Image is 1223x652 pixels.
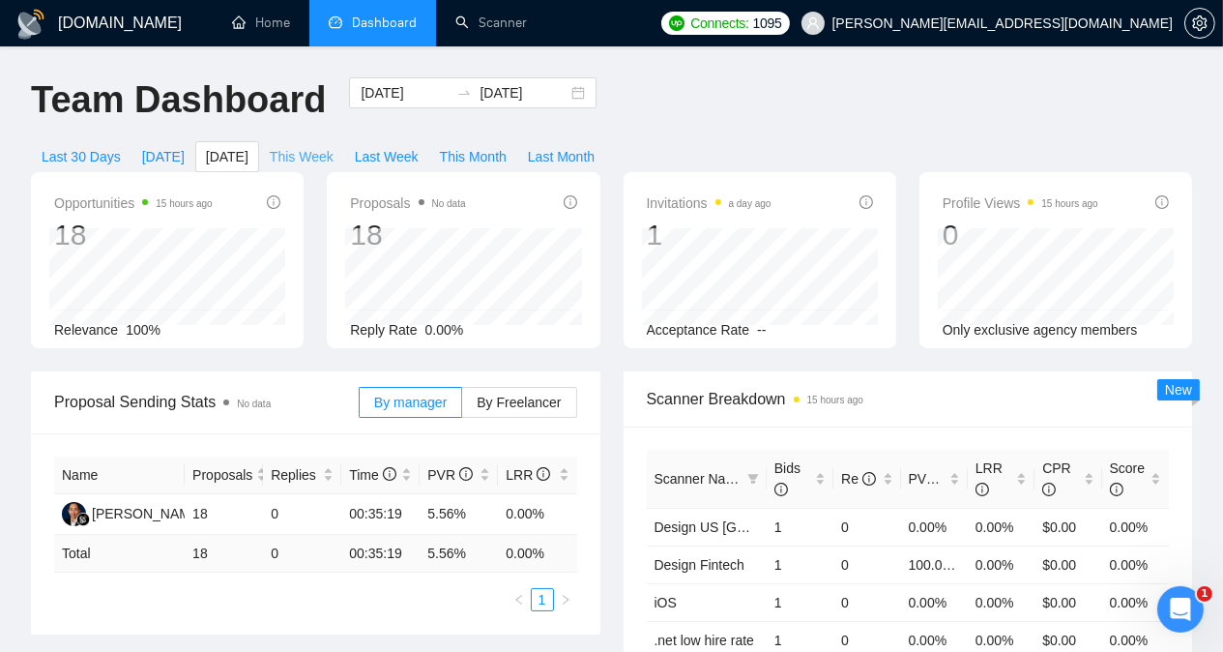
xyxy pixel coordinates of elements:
[508,588,531,611] li: Previous Page
[1110,483,1123,496] span: info-circle
[350,192,465,215] span: Proposals
[774,483,788,496] span: info-circle
[647,217,772,253] div: 1
[270,146,334,167] span: This Week
[341,535,420,573] td: 00:35:19
[1165,382,1192,398] span: New
[142,146,185,167] span: [DATE]
[975,460,1003,497] span: LRR
[940,472,953,486] span: info-circle
[859,195,873,209] span: info-circle
[833,583,900,621] td: 0
[901,546,968,583] td: 100.00%
[1034,508,1101,546] td: $0.00
[506,467,550,483] span: LRR
[54,457,185,494] th: Name
[427,467,473,483] span: PVR
[420,494,498,535] td: 5.56%
[361,82,449,104] input: Start date
[655,519,864,535] a: Design US [GEOGRAPHIC_DATA]
[206,146,248,167] span: [DATE]
[1110,460,1146,497] span: Score
[943,217,1098,253] div: 0
[729,198,772,209] time: a day ago
[344,141,429,172] button: Last Week
[341,494,420,535] td: 00:35:19
[498,535,576,573] td: 0.00 %
[943,192,1098,215] span: Profile Views
[513,594,525,606] span: left
[690,13,748,34] span: Connects:
[185,494,263,535] td: 18
[455,15,527,31] a: searchScanner
[480,82,568,104] input: End date
[349,467,395,483] span: Time
[531,588,554,611] li: 1
[1102,583,1169,621] td: 0.00%
[383,467,396,481] span: info-circle
[968,546,1034,583] td: 0.00%
[537,467,550,481] span: info-circle
[968,583,1034,621] td: 0.00%
[943,322,1138,338] span: Only exclusive agency members
[1042,483,1056,496] span: info-circle
[753,13,782,34] span: 1095
[862,472,876,486] span: info-circle
[195,141,259,172] button: [DATE]
[429,141,517,172] button: This Month
[554,588,577,611] button: right
[669,15,684,31] img: upwork-logo.png
[440,146,507,167] span: This Month
[126,322,160,338] span: 100%
[560,594,571,606] span: right
[432,198,466,209] span: No data
[15,9,46,40] img: logo
[54,217,213,253] div: 18
[350,322,417,338] span: Reply Rate
[1155,195,1169,209] span: info-circle
[1197,586,1212,602] span: 1
[833,546,900,583] td: 0
[655,471,744,487] span: Scanner Name
[352,15,417,31] span: Dashboard
[841,471,876,487] span: Re
[1185,15,1214,31] span: setting
[237,399,271,409] span: No data
[806,16,820,30] span: user
[1157,586,1204,633] iframe: Intercom live chat
[259,141,344,172] button: This Week
[655,595,677,610] a: iOS
[185,535,263,573] td: 18
[554,588,577,611] li: Next Page
[62,502,86,526] img: AD
[263,535,341,573] td: 0
[498,494,576,535] td: 0.00%
[420,535,498,573] td: 5.56 %
[767,546,833,583] td: 1
[1102,546,1169,583] td: 0.00%
[355,146,419,167] span: Last Week
[456,85,472,101] span: swap-right
[31,141,131,172] button: Last 30 Days
[1184,15,1215,31] a: setting
[532,589,553,610] a: 1
[743,464,763,493] span: filter
[528,146,595,167] span: Last Month
[350,217,465,253] div: 18
[747,473,759,485] span: filter
[517,141,605,172] button: Last Month
[54,535,185,573] td: Total
[901,583,968,621] td: 0.00%
[131,141,195,172] button: [DATE]
[185,457,263,494] th: Proposals
[156,198,212,209] time: 15 hours ago
[564,195,577,209] span: info-circle
[807,395,863,405] time: 15 hours ago
[263,457,341,494] th: Replies
[655,557,744,573] a: Design Fintech
[54,192,213,215] span: Opportunities
[1034,546,1101,583] td: $0.00
[647,387,1170,411] span: Scanner Breakdown
[833,508,900,546] td: 0
[1034,583,1101,621] td: $0.00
